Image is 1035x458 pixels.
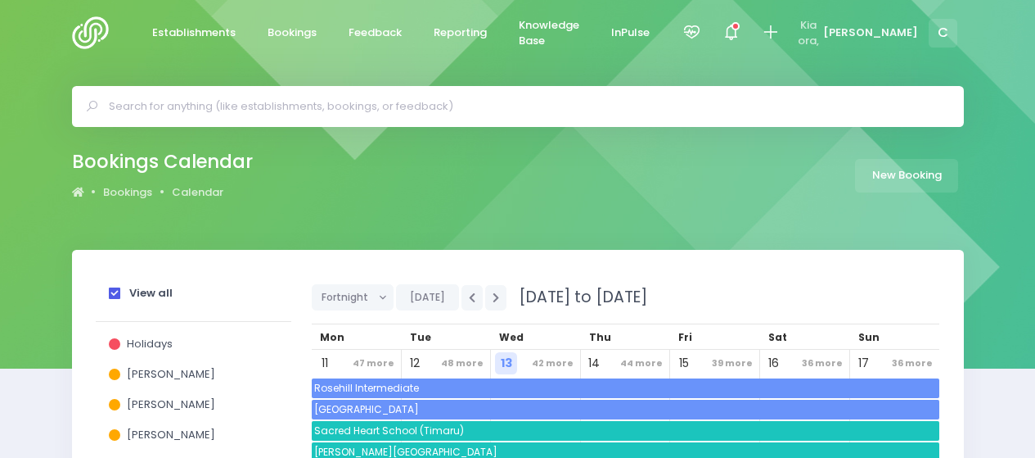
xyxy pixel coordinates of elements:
span: C [929,19,957,48]
img: Logo [72,16,119,49]
span: Rosehill Intermediate [312,379,939,398]
span: Holidays [127,336,173,351]
span: Knowledge Base [519,17,579,49]
span: Sacred Heart School (Timaru) [312,421,939,441]
span: [PERSON_NAME] [127,366,215,382]
a: Reporting [421,17,501,49]
span: [PERSON_NAME] [127,397,215,412]
span: Establishments [152,25,236,41]
span: 48 more [437,352,488,374]
span: 42 more [528,352,578,374]
span: 39 more [708,352,757,374]
h2: Bookings Calendar [72,151,253,173]
span: 47 more [349,352,398,374]
span: 36 more [888,352,937,374]
a: Feedback [335,17,416,49]
span: [PERSON_NAME] [127,427,215,442]
span: Kia ora, [797,17,821,49]
a: Knowledge Base [506,9,593,57]
a: Bookings [103,184,152,201]
a: Bookings [254,17,331,49]
span: 14 [583,352,605,374]
span: Wed [499,330,524,344]
span: 12 [404,352,426,374]
span: Everglade School [312,400,939,419]
span: [DATE] to [DATE] [509,286,647,308]
a: New Booking [855,159,958,193]
span: Reporting [434,25,487,41]
span: 17 [853,352,875,374]
span: Thu [589,330,611,344]
span: [PERSON_NAME] [823,25,918,41]
span: Bookings [268,25,317,41]
button: [DATE] [396,284,459,311]
a: Establishments [139,17,250,49]
a: Calendar [172,184,223,201]
span: Fortnight [322,285,372,310]
button: Fortnight [312,284,394,311]
a: InPulse [598,17,664,49]
span: Tue [410,330,431,344]
span: 15 [673,352,695,374]
span: Feedback [349,25,402,41]
span: 36 more [798,352,847,374]
span: Sat [768,330,787,344]
span: InPulse [611,25,650,41]
span: 44 more [616,352,667,374]
span: 16 [763,352,785,374]
span: 11 [314,352,336,374]
span: Sun [858,330,880,344]
span: Mon [320,330,344,344]
strong: View all [129,285,173,301]
input: Search for anything (like establishments, bookings, or feedback) [109,94,941,119]
span: 13 [495,352,517,374]
span: Fri [678,330,692,344]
